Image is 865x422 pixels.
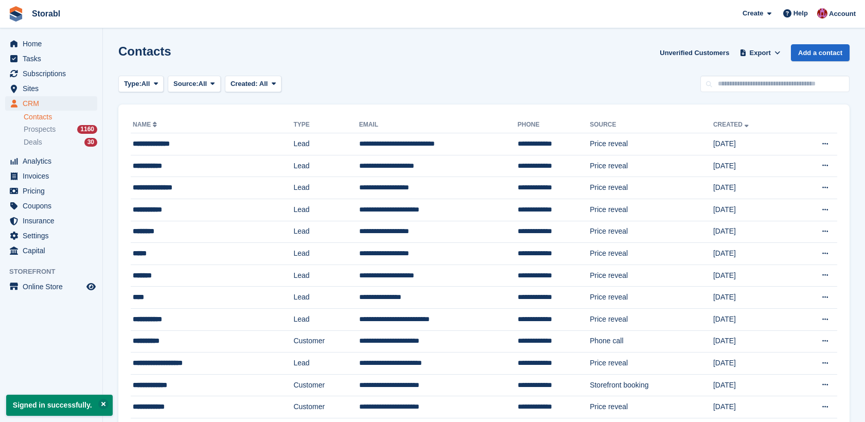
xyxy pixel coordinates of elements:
span: Subscriptions [23,66,84,81]
td: Customer [293,396,359,418]
span: All [142,79,150,89]
td: Price reveal [590,287,713,309]
td: [DATE] [713,199,792,221]
td: Lead [293,243,359,265]
span: Analytics [23,154,84,168]
td: Price reveal [590,396,713,418]
img: stora-icon-8386f47178a22dfd0bd8f6a31ec36ba5ce8667c1dd55bd0f319d3a0aa187defe.svg [8,6,24,22]
a: Storabl [28,5,64,22]
a: Contacts [24,112,97,122]
td: Customer [293,374,359,396]
td: Lead [293,353,359,375]
a: Name [133,121,159,128]
td: Lead [293,177,359,199]
span: Account [829,9,856,19]
td: Price reveal [590,133,713,155]
td: Price reveal [590,353,713,375]
span: Online Store [23,279,84,294]
a: menu [5,81,97,96]
span: Capital [23,243,84,258]
a: Deals 30 [24,137,97,148]
a: menu [5,214,97,228]
span: Invoices [23,169,84,183]
td: Lead [293,221,359,243]
td: [DATE] [713,353,792,375]
td: [DATE] [713,330,792,353]
td: [DATE] [713,308,792,330]
span: All [199,79,207,89]
a: Preview store [85,280,97,293]
span: Type: [124,79,142,89]
a: Prospects 1160 [24,124,97,135]
td: [DATE] [713,221,792,243]
span: Source: [173,79,198,89]
th: Source [590,117,713,133]
td: Lead [293,287,359,309]
td: [DATE] [713,396,792,418]
td: [DATE] [713,287,792,309]
a: menu [5,37,97,51]
h1: Contacts [118,44,171,58]
a: Created [713,121,751,128]
div: 30 [84,138,97,147]
th: Email [359,117,518,133]
td: Price reveal [590,265,713,287]
a: menu [5,279,97,294]
td: Customer [293,330,359,353]
img: Eve Williams [817,8,827,19]
a: menu [5,169,97,183]
span: Tasks [23,51,84,66]
button: Export [737,44,783,61]
button: Created: All [225,76,281,93]
a: Unverified Customers [656,44,733,61]
span: Prospects [24,125,56,134]
a: menu [5,184,97,198]
td: Price reveal [590,221,713,243]
td: [DATE] [713,177,792,199]
td: Lead [293,199,359,221]
span: Help [793,8,808,19]
td: [DATE] [713,133,792,155]
a: menu [5,243,97,258]
span: Deals [24,137,42,147]
span: Settings [23,228,84,243]
a: Add a contact [791,44,850,61]
span: Coupons [23,199,84,213]
span: Storefront [9,267,102,277]
td: Price reveal [590,199,713,221]
td: Lead [293,133,359,155]
p: Signed in successfully. [6,395,113,416]
td: Lead [293,265,359,287]
a: menu [5,66,97,81]
th: Type [293,117,359,133]
span: Insurance [23,214,84,228]
span: Create [743,8,763,19]
a: menu [5,199,97,213]
span: All [259,80,268,87]
td: [DATE] [713,155,792,177]
td: [DATE] [713,265,792,287]
button: Type: All [118,76,164,93]
td: Price reveal [590,243,713,265]
span: Home [23,37,84,51]
td: Storefront booking [590,374,713,396]
td: Lead [293,155,359,177]
th: Phone [518,117,590,133]
span: Pricing [23,184,84,198]
td: [DATE] [713,243,792,265]
a: menu [5,51,97,66]
div: 1160 [77,125,97,134]
a: menu [5,228,97,243]
td: Price reveal [590,308,713,330]
td: Lead [293,308,359,330]
td: Price reveal [590,177,713,199]
span: Sites [23,81,84,96]
td: [DATE] [713,374,792,396]
td: Phone call [590,330,713,353]
span: Export [750,48,771,58]
span: CRM [23,96,84,111]
td: Price reveal [590,155,713,177]
a: menu [5,154,97,168]
a: menu [5,96,97,111]
button: Source: All [168,76,221,93]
